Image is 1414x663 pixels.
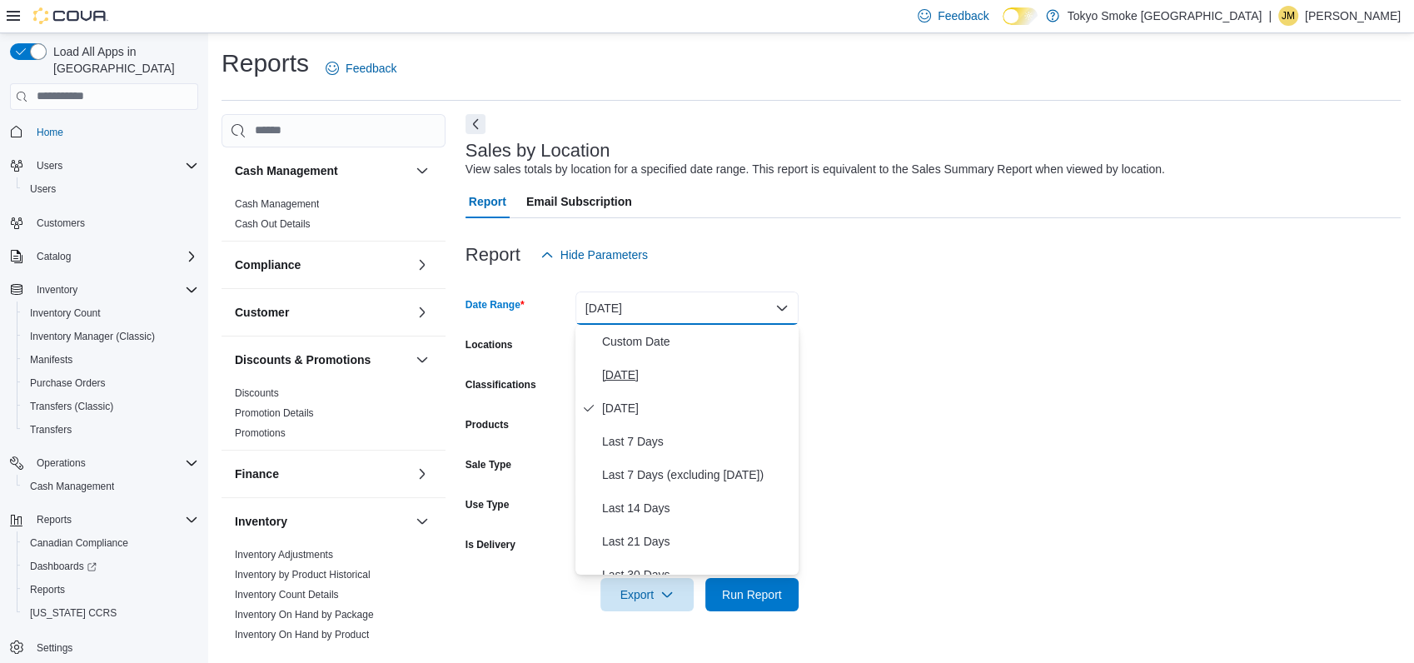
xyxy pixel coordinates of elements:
[3,211,205,235] button: Customers
[33,7,108,24] img: Cova
[235,589,339,601] a: Inventory Count Details
[235,351,409,368] button: Discounts & Promotions
[412,255,432,275] button: Compliance
[23,396,198,416] span: Transfers (Classic)
[1305,6,1401,26] p: [PERSON_NAME]
[319,52,403,85] a: Feedback
[235,569,371,581] a: Inventory by Product Historical
[23,373,112,393] a: Purchase Orders
[23,396,120,416] a: Transfers (Classic)
[23,303,107,323] a: Inventory Count
[412,464,432,484] button: Finance
[235,162,409,179] button: Cash Management
[37,159,62,172] span: Users
[466,245,520,265] h3: Report
[30,122,198,142] span: Home
[412,161,432,181] button: Cash Management
[23,476,198,496] span: Cash Management
[560,247,648,263] span: Hide Parameters
[23,580,72,600] a: Reports
[466,161,1165,178] div: View sales totals by location for a specified date range. This report is equivalent to the Sales ...
[3,154,205,177] button: Users
[469,185,506,218] span: Report
[3,120,205,144] button: Home
[235,197,319,211] span: Cash Management
[235,568,371,581] span: Inventory by Product Historical
[602,531,792,551] span: Last 21 Days
[17,531,205,555] button: Canadian Compliance
[30,636,198,657] span: Settings
[412,350,432,370] button: Discounts & Promotions
[602,498,792,518] span: Last 14 Days
[23,179,62,199] a: Users
[17,555,205,578] a: Dashboards
[235,548,333,561] span: Inventory Adjustments
[23,350,198,370] span: Manifests
[30,212,198,233] span: Customers
[235,218,311,230] a: Cash Out Details
[466,114,485,134] button: Next
[235,386,279,400] span: Discounts
[602,365,792,385] span: [DATE]
[23,327,198,346] span: Inventory Manager (Classic)
[600,578,694,611] button: Export
[412,511,432,531] button: Inventory
[30,480,114,493] span: Cash Management
[3,451,205,475] button: Operations
[23,373,198,393] span: Purchase Orders
[235,407,314,419] a: Promotion Details
[602,565,792,585] span: Last 30 Days
[235,427,286,439] a: Promotions
[30,560,97,573] span: Dashboards
[23,580,198,600] span: Reports
[30,156,198,176] span: Users
[3,278,205,302] button: Inventory
[235,513,287,530] h3: Inventory
[23,556,198,576] span: Dashboards
[3,635,205,659] button: Settings
[235,217,311,231] span: Cash Out Details
[17,177,205,201] button: Users
[30,280,198,300] span: Inventory
[3,245,205,268] button: Catalog
[534,238,655,272] button: Hide Parameters
[235,304,409,321] button: Customer
[23,533,135,553] a: Canadian Compliance
[37,283,77,297] span: Inventory
[602,465,792,485] span: Last 7 Days (excluding [DATE])
[37,250,71,263] span: Catalog
[17,418,205,441] button: Transfers
[235,387,279,399] a: Discounts
[1282,6,1295,26] span: JM
[17,325,205,348] button: Inventory Manager (Classic)
[466,298,525,312] label: Date Range
[30,156,69,176] button: Users
[30,280,84,300] button: Inventory
[30,423,72,436] span: Transfers
[17,302,205,325] button: Inventory Count
[705,578,799,611] button: Run Report
[222,47,309,80] h1: Reports
[23,327,162,346] a: Inventory Manager (Classic)
[235,588,339,601] span: Inventory Count Details
[575,325,799,575] div: Select listbox
[30,247,77,267] button: Catalog
[37,217,85,230] span: Customers
[235,304,289,321] h3: Customer
[17,371,205,395] button: Purchase Orders
[466,141,610,161] h3: Sales by Location
[23,603,198,623] span: Washington CCRS
[30,510,198,530] span: Reports
[235,549,333,561] a: Inventory Adjustments
[17,348,205,371] button: Manifests
[235,198,319,210] a: Cash Management
[235,466,409,482] button: Finance
[47,43,198,77] span: Load All Apps in [GEOGRAPHIC_DATA]
[526,185,632,218] span: Email Subscription
[30,583,65,596] span: Reports
[722,586,782,603] span: Run Report
[23,350,79,370] a: Manifests
[412,302,432,322] button: Customer
[17,395,205,418] button: Transfers (Classic)
[235,426,286,440] span: Promotions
